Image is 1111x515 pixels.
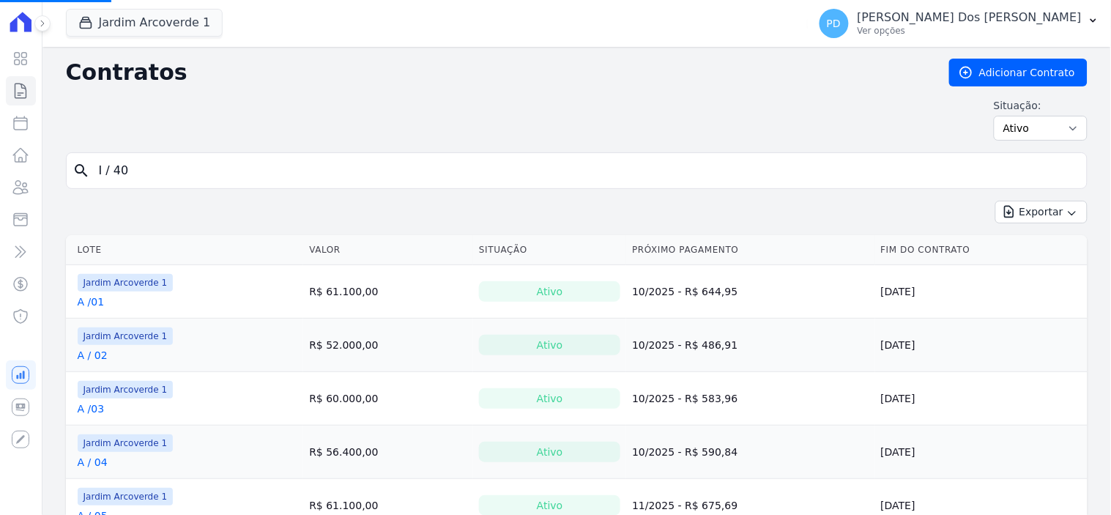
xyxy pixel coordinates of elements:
[632,446,737,458] a: 10/2025 - R$ 590,84
[949,59,1088,86] a: Adicionar Contrato
[78,488,174,505] span: Jardim Arcoverde 1
[479,388,620,409] div: Ativo
[78,274,174,292] span: Jardim Arcoverde 1
[632,500,737,511] a: 11/2025 - R$ 675,69
[875,372,1088,426] td: [DATE]
[632,286,737,297] a: 10/2025 - R$ 644,95
[78,294,105,309] a: A /01
[479,335,620,355] div: Ativo
[479,281,620,302] div: Ativo
[626,235,874,265] th: Próximo Pagamento
[632,393,737,404] a: 10/2025 - R$ 583,96
[875,426,1088,479] td: [DATE]
[858,25,1082,37] p: Ver opções
[78,455,108,470] a: A / 04
[303,426,473,479] td: R$ 56.400,00
[66,9,223,37] button: Jardim Arcoverde 1
[995,201,1088,223] button: Exportar
[73,162,90,179] i: search
[66,235,304,265] th: Lote
[66,59,926,86] h2: Contratos
[303,319,473,372] td: R$ 52.000,00
[875,319,1088,372] td: [DATE]
[808,3,1111,44] button: PD [PERSON_NAME] Dos [PERSON_NAME] Ver opções
[994,98,1088,113] label: Situação:
[78,327,174,345] span: Jardim Arcoverde 1
[827,18,841,29] span: PD
[78,381,174,399] span: Jardim Arcoverde 1
[473,235,626,265] th: Situação
[90,156,1081,185] input: Buscar por nome do lote
[78,401,105,416] a: A /03
[858,10,1082,25] p: [PERSON_NAME] Dos [PERSON_NAME]
[479,442,620,462] div: Ativo
[303,235,473,265] th: Valor
[78,348,108,363] a: A / 02
[303,265,473,319] td: R$ 61.100,00
[303,372,473,426] td: R$ 60.000,00
[78,434,174,452] span: Jardim Arcoverde 1
[875,265,1088,319] td: [DATE]
[875,235,1088,265] th: Fim do Contrato
[632,339,737,351] a: 10/2025 - R$ 486,91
